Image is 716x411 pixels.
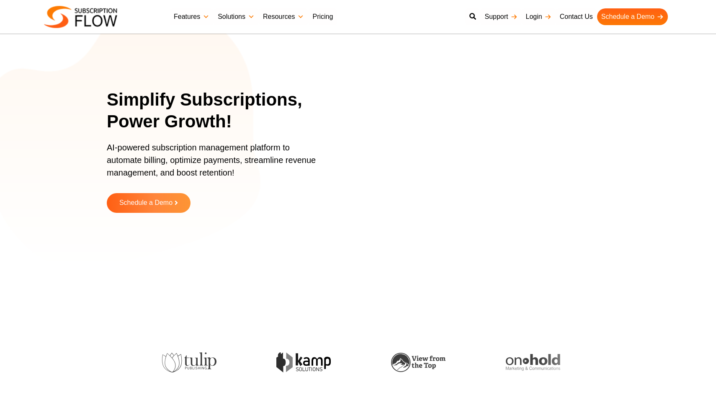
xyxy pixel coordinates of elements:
p: AI-powered subscription management platform to automate billing, optimize payments, streamline re... [107,141,325,187]
a: Features [170,8,214,25]
img: view-from-the-top [391,353,446,372]
img: kamp-solution [276,352,331,372]
span: Schedule a Demo [119,199,173,207]
img: Subscriptionflow [44,6,117,28]
img: onhold-marketing [506,354,560,371]
img: tulip-publishing [162,352,216,372]
a: Pricing [308,8,337,25]
a: Schedule a Demo [597,8,668,25]
a: Resources [259,8,308,25]
h1: Simplify Subscriptions, Power Growth! [107,89,335,133]
a: Solutions [214,8,259,25]
a: Login [522,8,556,25]
a: Contact Us [556,8,597,25]
a: Schedule a Demo [107,193,191,213]
a: Support [480,8,521,25]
